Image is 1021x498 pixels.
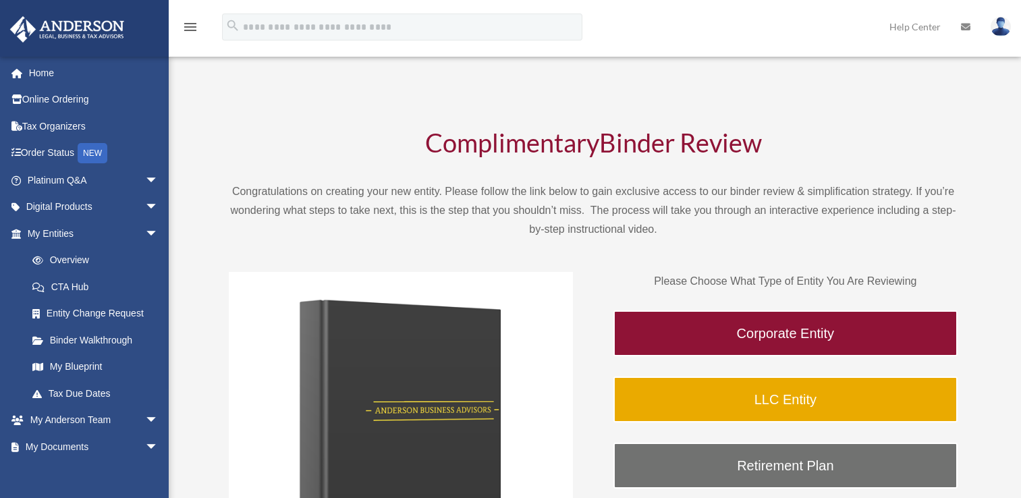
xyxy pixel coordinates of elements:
p: Congratulations on creating your new entity. Please follow the link below to gain exclusive acces... [229,182,958,239]
a: Digital Productsarrow_drop_down [9,194,179,221]
span: arrow_drop_down [145,194,172,221]
a: Binder Walkthrough [19,327,172,354]
a: My Anderson Teamarrow_drop_down [9,407,179,434]
p: Please Choose What Type of Entity You Are Reviewing [613,272,958,291]
a: Corporate Entity [613,310,958,356]
a: Online Ordering [9,86,179,113]
span: Complimentary [425,127,599,158]
a: Platinum Q&Aarrow_drop_down [9,167,179,194]
span: arrow_drop_down [145,433,172,461]
span: arrow_drop_down [145,167,172,194]
span: arrow_drop_down [145,407,172,435]
a: Retirement Plan [613,443,958,489]
a: Home [9,59,179,86]
div: NEW [78,143,107,163]
img: User Pic [991,17,1011,36]
a: Overview [19,247,179,274]
span: arrow_drop_down [145,220,172,248]
a: My Blueprint [19,354,179,381]
a: CTA Hub [19,273,179,300]
a: My Entitiesarrow_drop_down [9,220,179,247]
a: Order StatusNEW [9,140,179,167]
a: Tax Due Dates [19,380,179,407]
i: menu [182,19,198,35]
a: LLC Entity [613,377,958,422]
a: My Documentsarrow_drop_down [9,433,179,460]
a: menu [182,24,198,35]
i: search [225,18,240,33]
a: Tax Organizers [9,113,179,140]
img: Anderson Advisors Platinum Portal [6,16,128,43]
a: Entity Change Request [19,300,179,327]
span: Binder Review [599,127,762,158]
